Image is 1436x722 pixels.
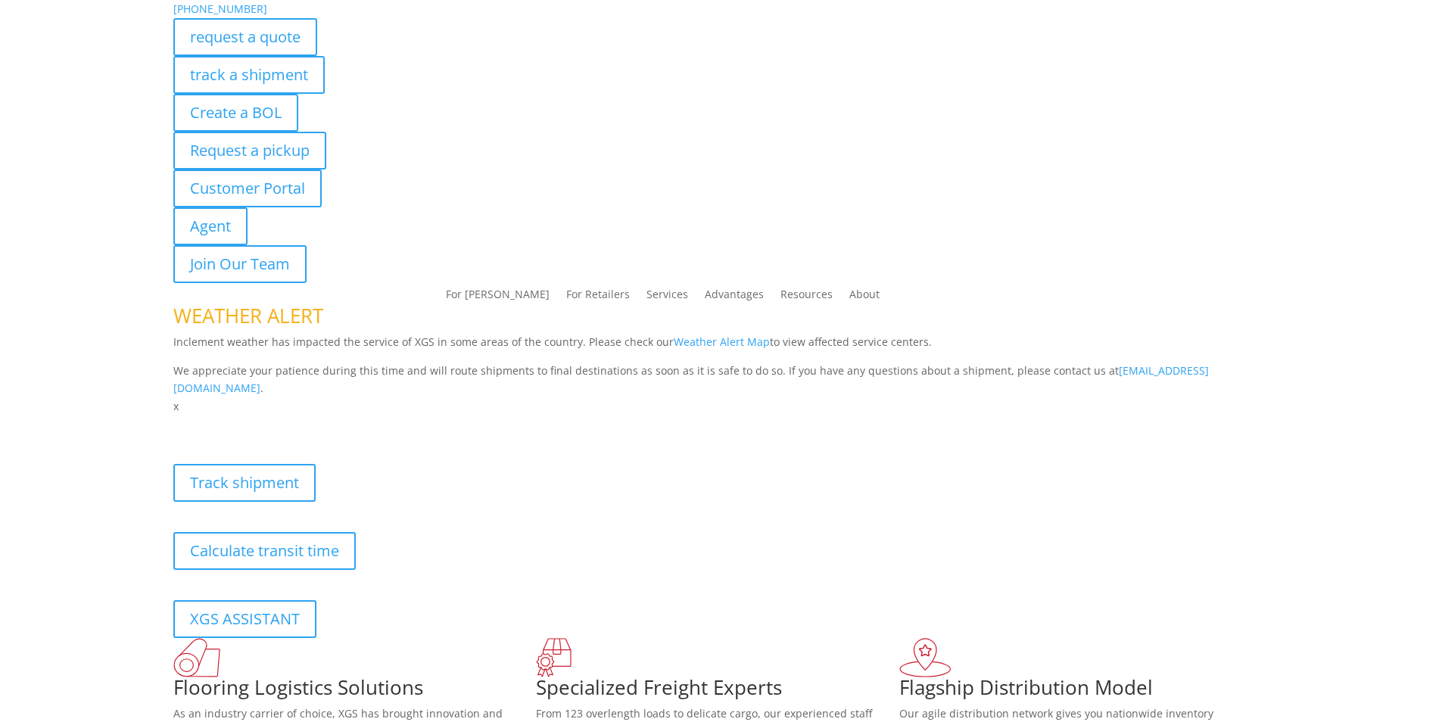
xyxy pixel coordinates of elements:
a: Services [646,289,688,306]
img: xgs-icon-total-supply-chain-intelligence-red [173,638,220,677]
a: track a shipment [173,56,325,94]
a: For [PERSON_NAME] [446,289,550,306]
a: Track shipment [173,464,316,502]
img: xgs-icon-flagship-distribution-model-red [899,638,952,677]
h1: Flooring Logistics Solutions [173,677,537,705]
a: Resources [780,289,833,306]
a: Request a pickup [173,132,326,170]
a: Agent [173,207,248,245]
h1: Flagship Distribution Model [899,677,1263,705]
a: XGS ASSISTANT [173,600,316,638]
b: Visibility, transparency, and control for your entire supply chain. [173,418,511,432]
p: x [173,397,1263,415]
a: Join Our Team [173,245,307,283]
a: [PHONE_NUMBER] [173,2,267,16]
span: WEATHER ALERT [173,302,323,329]
a: Calculate transit time [173,532,356,570]
h1: Specialized Freight Experts [536,677,899,705]
a: Customer Portal [173,170,322,207]
a: About [849,289,880,306]
a: Create a BOL [173,94,298,132]
a: request a quote [173,18,317,56]
img: xgs-icon-focused-on-flooring-red [536,638,572,677]
p: We appreciate your patience during this time and will route shipments to final destinations as so... [173,362,1263,398]
a: For Retailers [566,289,630,306]
p: Inclement weather has impacted the service of XGS in some areas of the country. Please check our ... [173,333,1263,362]
a: Weather Alert Map [674,335,770,349]
a: Advantages [705,289,764,306]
